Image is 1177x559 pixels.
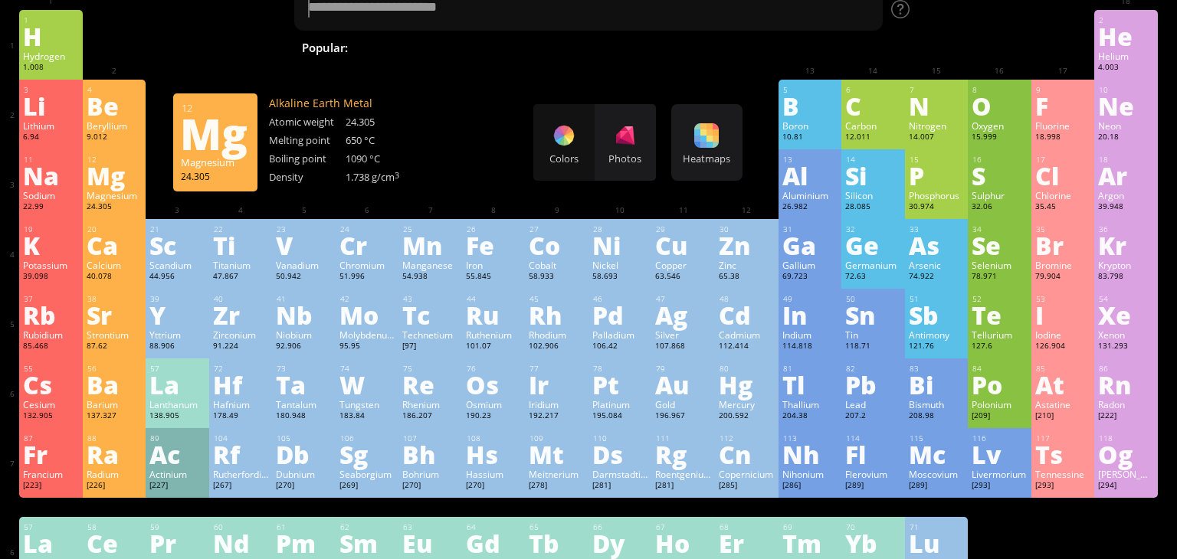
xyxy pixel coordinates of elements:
[24,85,79,95] div: 3
[1098,302,1154,327] div: Xe
[656,224,711,234] div: 29
[213,271,269,283] div: 47.867
[1099,364,1154,374] div: 86
[846,294,901,304] div: 50
[346,133,422,147] div: 650 °C
[213,372,269,397] div: Hf
[592,302,648,327] div: Pd
[655,259,711,271] div: Copper
[276,259,332,271] div: Vanadium
[655,341,711,353] div: 107.868
[23,372,79,397] div: Cs
[529,294,585,304] div: 45
[87,372,143,397] div: Ba
[467,224,522,234] div: 26
[529,259,585,271] div: Cobalt
[972,201,1028,214] div: 32.06
[719,372,775,397] div: Hg
[1098,259,1154,271] div: Krypton
[972,364,1028,374] div: 84
[529,372,585,397] div: Ir
[277,364,332,374] div: 73
[402,341,458,353] div: [97]
[23,50,79,62] div: Hydrogen
[277,294,332,304] div: 41
[339,329,395,341] div: Molybdenum
[719,271,775,283] div: 65.38
[1035,372,1091,397] div: At
[719,302,775,327] div: Cd
[339,271,395,283] div: 51.996
[24,155,79,165] div: 11
[339,259,395,271] div: Chromium
[1035,329,1091,341] div: Iodine
[1036,364,1091,374] div: 85
[529,398,585,410] div: Iridium
[466,398,522,410] div: Osmium
[720,364,775,374] div: 80
[846,155,901,165] div: 14
[402,302,458,327] div: Tc
[972,294,1028,304] div: 52
[276,341,332,353] div: 92.906
[181,170,250,182] div: 24.305
[655,302,711,327] div: Ag
[720,294,775,304] div: 48
[1098,372,1154,397] div: Rn
[782,410,838,423] div: 204.38
[910,85,965,95] div: 7
[87,93,143,118] div: Be
[972,341,1028,353] div: 127.6
[845,302,901,327] div: Sn
[972,398,1028,410] div: Polonium
[213,233,269,257] div: Ti
[782,163,838,188] div: Al
[845,329,901,341] div: Tin
[23,398,79,410] div: Cesium
[782,259,838,271] div: Gallium
[87,132,143,144] div: 9.012
[783,224,838,234] div: 31
[466,259,522,271] div: Iron
[466,372,522,397] div: Os
[402,372,458,397] div: Re
[466,271,522,283] div: 55.845
[1035,341,1091,353] div: 126.904
[276,410,332,423] div: 180.948
[529,329,585,341] div: Rhodium
[276,233,332,257] div: V
[149,372,205,397] div: La
[972,119,1028,132] div: Oxygen
[529,302,585,327] div: Rh
[269,96,422,110] div: Alkaline Earth Metal
[23,93,79,118] div: Li
[909,372,965,397] div: Bi
[783,155,838,165] div: 13
[782,398,838,410] div: Thallium
[845,372,901,397] div: Pb
[972,85,1028,95] div: 8
[23,201,79,214] div: 22.99
[782,372,838,397] div: Tl
[972,329,1028,341] div: Tellurium
[845,132,901,144] div: 12.011
[783,294,838,304] div: 49
[972,132,1028,144] div: 15.999
[339,372,395,397] div: W
[909,189,965,201] div: Phosphorus
[782,233,838,257] div: Ga
[214,294,269,304] div: 40
[87,329,143,341] div: Strontium
[972,163,1028,188] div: S
[24,224,79,234] div: 19
[1036,294,1091,304] div: 53
[593,364,648,374] div: 78
[214,364,269,374] div: 72
[213,329,269,341] div: Zirconium
[23,329,79,341] div: Rubidium
[1098,24,1154,48] div: He
[276,271,332,283] div: 50.942
[972,233,1028,257] div: Se
[269,115,346,129] div: Atomic weight
[846,85,901,95] div: 6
